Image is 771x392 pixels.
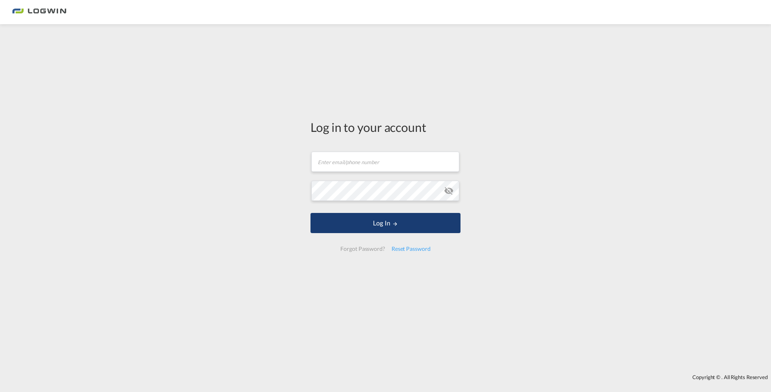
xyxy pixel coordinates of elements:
md-icon: icon-eye-off [444,186,454,196]
img: bc73a0e0d8c111efacd525e4c8ad7d32.png [12,3,67,21]
input: Enter email/phone number [311,152,459,172]
button: LOGIN [310,213,461,233]
div: Log in to your account [310,119,461,136]
div: Reset Password [388,242,434,256]
div: Forgot Password? [337,242,388,256]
